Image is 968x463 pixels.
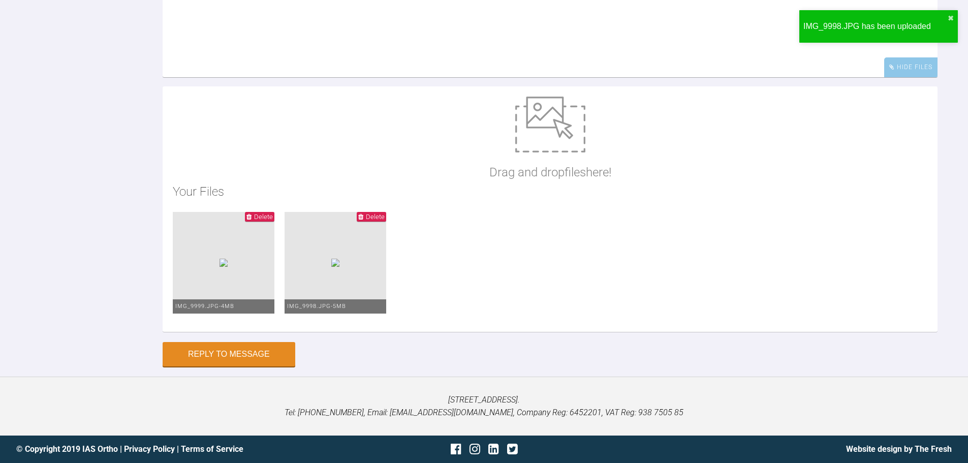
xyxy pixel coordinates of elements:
[366,213,385,221] span: Delete
[175,303,234,310] span: IMG_9999.JPG - 4MB
[124,444,175,454] a: Privacy Policy
[173,182,927,201] h2: Your Files
[803,20,948,33] div: IMG_9998.JPG has been uploaded
[287,303,346,310] span: IMG_9998.JPG - 5MB
[16,393,952,419] p: [STREET_ADDRESS]. Tel: [PHONE_NUMBER], Email: [EMAIL_ADDRESS][DOMAIN_NAME], Company Reg: 6452201,...
[884,57,938,77] div: Hide Files
[846,444,952,454] a: Website design by The Fresh
[181,444,243,454] a: Terms of Service
[220,259,228,267] img: bcf9e4e7-7212-44f5-9a51-cd3cdfb2487f
[948,14,954,22] button: close
[16,443,328,456] div: © Copyright 2019 IAS Ortho | |
[254,213,273,221] span: Delete
[489,163,611,182] p: Drag and drop files here!
[331,259,339,267] img: a832ecb9-a1e6-4f89-af55-0c3b8f5404c0
[163,342,295,366] button: Reply to Message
